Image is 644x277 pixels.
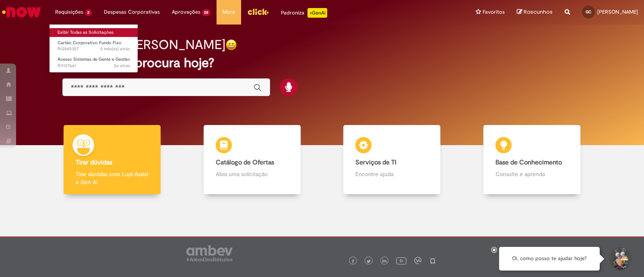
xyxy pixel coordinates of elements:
img: logo_footer_naosei.png [429,257,436,264]
img: click_logo_yellow_360x200.png [247,6,269,18]
a: Aberto R11127661 : Acesso Sistemas de Gente e Gestão [50,55,138,70]
span: Rascunhos [524,8,553,16]
div: Oi, como posso te ajudar hoje? [499,247,600,271]
img: ServiceNow [1,4,42,20]
p: Consulte e aprenda [495,170,568,178]
span: Requisições [55,8,83,16]
img: logo_footer_twitter.png [367,259,371,263]
span: 5 mês(es) atrás [100,46,130,52]
img: happy-face.png [225,39,237,51]
b: Serviços de TI [355,158,396,166]
span: 28 [202,9,211,16]
b: Catálogo de Ofertas [216,158,274,166]
span: More [223,8,235,16]
img: logo_footer_ambev_rotulo_gray.png [186,245,233,261]
span: R12845357 [58,46,130,52]
div: Padroniza [281,8,327,18]
span: Cartão Corporativo Fundo Fixo [58,40,122,46]
span: Aprovações [172,8,200,16]
h2: O que você procura hoje? [62,56,582,70]
img: logo_footer_workplace.png [414,257,421,264]
a: Base de Conhecimento Consulte e aprenda [462,125,602,195]
a: Serviços de TI Encontre ajuda [322,125,462,195]
a: Tirar dúvidas Tirar dúvidas com Lupi Assist e Gen Ai [42,125,182,195]
span: 2 [85,9,92,16]
span: Despesas Corporativas [104,8,160,16]
time: 16/02/2024 13:23:16 [114,63,130,69]
h2: Boa tarde, [PERSON_NAME] [62,38,225,52]
b: Tirar dúvidas [76,158,112,166]
span: [PERSON_NAME] [597,8,638,15]
span: 2a atrás [114,63,130,69]
ul: Requisições [49,24,138,73]
a: Exibir Todas as Solicitações [50,28,138,37]
span: GC [586,9,591,14]
p: Encontre ajuda [355,170,428,178]
a: Catálogo de Ofertas Abra uma solicitação [182,125,322,195]
a: Aberto R12845357 : Cartão Corporativo Fundo Fixo [50,39,138,53]
p: +GenAi [308,8,327,18]
p: Abra uma solicitação [216,170,289,178]
button: Iniciar Conversa de Suporte [608,247,632,271]
p: Tirar dúvidas com Lupi Assist e Gen Ai [76,170,149,186]
b: Base de Conhecimento [495,158,562,166]
span: R11127661 [58,63,130,69]
a: Rascunhos [517,8,553,16]
time: 24/03/2025 15:48:16 [100,46,130,52]
span: Favoritos [483,8,505,16]
span: Acesso Sistemas de Gente e Gestão [58,56,130,62]
img: logo_footer_youtube.png [396,255,407,266]
img: logo_footer_linkedin.png [382,259,386,264]
img: logo_footer_facebook.png [351,259,355,263]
